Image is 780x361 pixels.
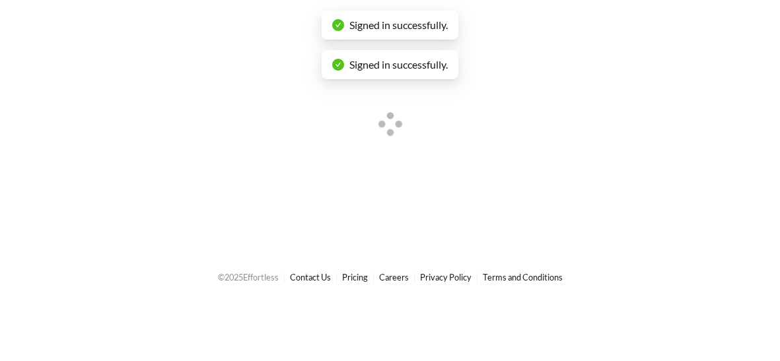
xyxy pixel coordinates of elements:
span: Signed in successfully. [349,18,448,31]
span: © 2025 Effortless [218,272,279,282]
span: check-circle [332,59,344,71]
span: Signed in successfully. [349,58,448,71]
a: Careers [379,272,409,282]
a: Contact Us [290,272,331,282]
a: Terms and Conditions [483,272,563,282]
a: Pricing [342,272,368,282]
a: Privacy Policy [420,272,472,282]
span: check-circle [332,19,344,31]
